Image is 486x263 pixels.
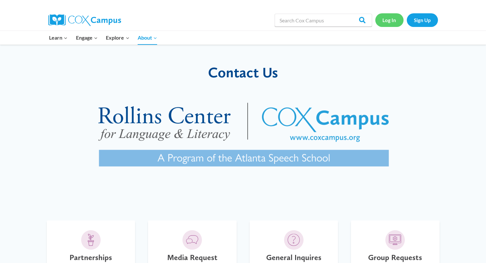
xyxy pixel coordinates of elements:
[275,14,372,27] input: Search Cox Campus
[45,31,161,44] nav: Primary Navigation
[77,88,409,188] img: RollinsCox combined logo
[102,31,134,44] button: Child menu of Explore
[368,253,422,262] h5: Group Requests
[208,64,278,81] span: Contact Us
[266,253,321,262] h5: General Inquires
[407,13,438,27] a: Sign Up
[167,253,218,262] h5: Media Request
[72,31,102,44] button: Child menu of Engage
[133,31,161,44] button: Child menu of About
[69,253,112,262] h5: Partnerships
[48,14,121,26] img: Cox Campus
[375,13,438,27] nav: Secondary Navigation
[45,31,72,44] button: Child menu of Learn
[375,13,404,27] a: Log In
